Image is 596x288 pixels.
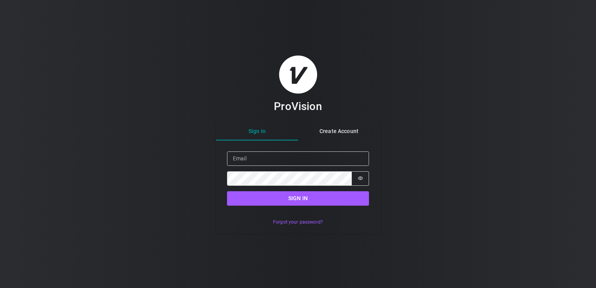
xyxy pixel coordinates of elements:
input: Email [227,151,369,166]
button: Show password [352,171,369,186]
button: Sign In [216,123,298,140]
h3: ProVision [274,100,322,113]
button: Forgot your password? [269,217,327,228]
button: Sign in [227,191,369,206]
button: Create Account [298,123,380,140]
